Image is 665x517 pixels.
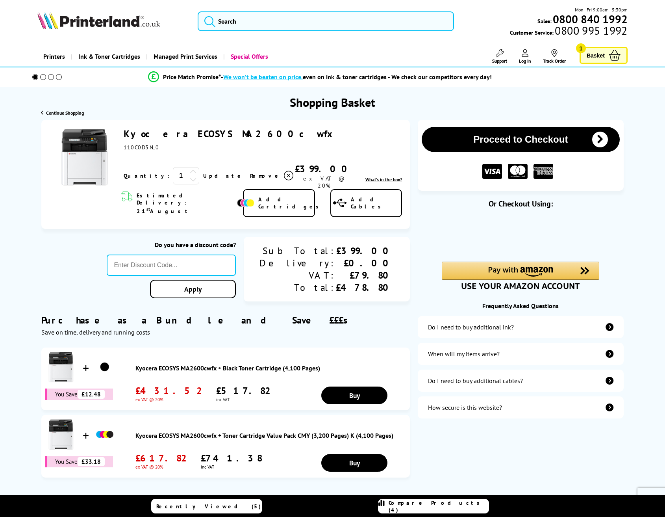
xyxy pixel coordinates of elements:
[250,172,281,179] span: Remove
[37,46,71,67] a: Printers
[389,499,489,513] span: Compare Products (4)
[290,95,375,110] h1: Shopping Basket
[303,175,345,189] span: ex VAT @ 20%
[151,499,262,513] a: Recently Viewed (5)
[519,49,531,64] a: Log In
[428,377,523,385] div: Do I need to buy additional cables?
[537,17,552,25] span: Sales:
[418,396,624,418] a: secure-website
[482,164,502,179] img: VISA
[587,50,605,61] span: Basket
[336,269,394,281] div: £79.80
[428,323,514,331] div: Do I need to buy additional ink?
[508,164,528,179] img: MASTER CARD
[22,70,619,84] li: modal_Promise
[552,15,628,23] a: 0800 840 1992
[442,262,599,289] div: Amazon Pay - Use your Amazon account
[533,164,553,179] img: American Express
[135,464,193,470] span: ex VAT @ 20%
[78,457,105,466] span: £33.18
[223,73,303,81] span: We won’t be beaten on price,
[135,431,406,439] a: Kyocera ECOSYS MA2600cwfx + Toner Cartridge Value Pack CMY (3,200 Pages) K (4,100 Pages)
[492,58,507,64] span: Support
[78,390,105,399] span: £12.48
[150,280,236,298] a: Apply
[45,456,113,467] div: You Save
[201,452,262,464] span: £741.38
[45,389,113,400] div: You Save
[46,110,84,116] span: Continue Shopping
[41,302,410,336] div: Purchase as a Bundle and Save £££s
[41,110,84,116] a: Continue Shopping
[146,46,223,67] a: Managed Print Services
[351,196,401,210] span: Add Cables
[553,12,628,26] b: 0800 840 1992
[221,73,492,81] div: - even on ink & toner cartridges - We check our competitors every day!
[418,199,624,209] div: Or Checkout Using:
[575,6,628,13] span: Mon - Fri 9:00am - 5:30pm
[336,257,394,269] div: £0.00
[45,351,77,383] img: Kyocera ECOSYS MA2600cwfx + Black Toner Cartridge (4,100 Pages)
[71,46,146,67] a: Ink & Toner Cartridges
[163,73,221,81] span: Price Match Promise*
[418,370,624,392] a: additional-cables
[365,177,402,182] span: What's in the box?
[37,12,160,29] img: Printerland Logo
[201,464,262,470] span: inc VAT
[45,419,77,450] img: Kyocera ECOSYS MA2600cwfx + Toner Cartridge Value Pack CMY (3,200 Pages) K (4,100 Pages)
[135,364,406,372] a: Kyocera ECOSYS MA2600cwfx + Black Toner Cartridge (4,100 Pages)
[135,452,193,464] span: £617.82
[250,170,295,182] a: Delete item from your basket
[107,241,236,249] div: Do you have a discount code?
[418,316,624,338] a: additional-ink
[237,199,254,207] img: Add Cartridges
[156,503,261,510] span: Recently Viewed (5)
[365,177,402,182] a: lnk_inthebox
[576,43,586,53] span: 1
[124,172,170,179] span: Quantity:
[422,127,620,152] button: Proceed to Checkout
[135,397,208,402] span: ex VAT @ 20%
[135,385,208,397] span: £431.52
[336,245,394,257] div: £399.00
[492,49,507,64] a: Support
[442,221,599,248] iframe: PayPal
[78,46,140,67] span: Ink & Toner Cartridges
[295,163,353,175] div: £399.00
[95,357,115,377] img: Kyocera ECOSYS MA2600cwfx + Black Toner Cartridge (4,100 Pages)
[428,350,500,358] div: When will my items arrive?
[223,46,274,67] a: Special Offers
[198,11,454,31] input: Search
[259,269,336,281] div: VAT:
[55,128,114,187] img: Kyocera ECOSYS MA2600cwfx
[216,397,277,402] span: inc VAT
[554,27,627,34] span: 0800 995 1992
[258,196,323,210] span: Add Cartridges
[519,58,531,64] span: Log In
[216,385,277,397] span: £517.82
[418,343,624,365] a: items-arrive
[321,454,387,472] a: Buy
[41,328,410,336] div: Save on time, delivery and running costs
[580,47,628,64] a: Basket 1
[321,387,387,404] a: Buy
[418,302,624,310] div: Frequently Asked Questions
[124,128,337,140] a: Kyocera ECOSYS MA2600cwfx
[37,12,188,31] a: Printerland Logo
[510,27,627,36] span: Customer Service:
[378,499,489,513] a: Compare Products (4)
[146,206,150,212] sup: st
[259,257,336,269] div: Delivery:
[428,404,502,411] div: How secure is this website?
[203,172,244,179] a: Update
[259,281,336,294] div: Total:
[259,245,336,257] div: Sub Total:
[95,425,115,444] img: Kyocera ECOSYS MA2600cwfx + Toner Cartridge Value Pack CMY (3,200 Pages) K (4,100 Pages)
[107,255,236,276] input: Enter Discount Code...
[336,281,394,294] div: £478.80
[137,192,235,215] span: Estimated Delivery: 21 August
[543,49,566,64] a: Track Order
[124,144,159,151] span: 110C0D3NL0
